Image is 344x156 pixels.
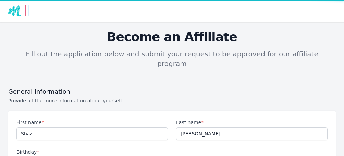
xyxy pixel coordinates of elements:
[8,97,336,104] p: Provide a little more information about yourself.
[19,49,325,68] p: Fill out the application below and submit your request to be approved for our affiliate program
[8,88,336,96] h3: General Information
[16,119,168,126] label: First name
[16,148,221,155] label: Birthday
[8,30,336,44] h3: Become an Affiliate
[176,119,328,126] label: Last name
